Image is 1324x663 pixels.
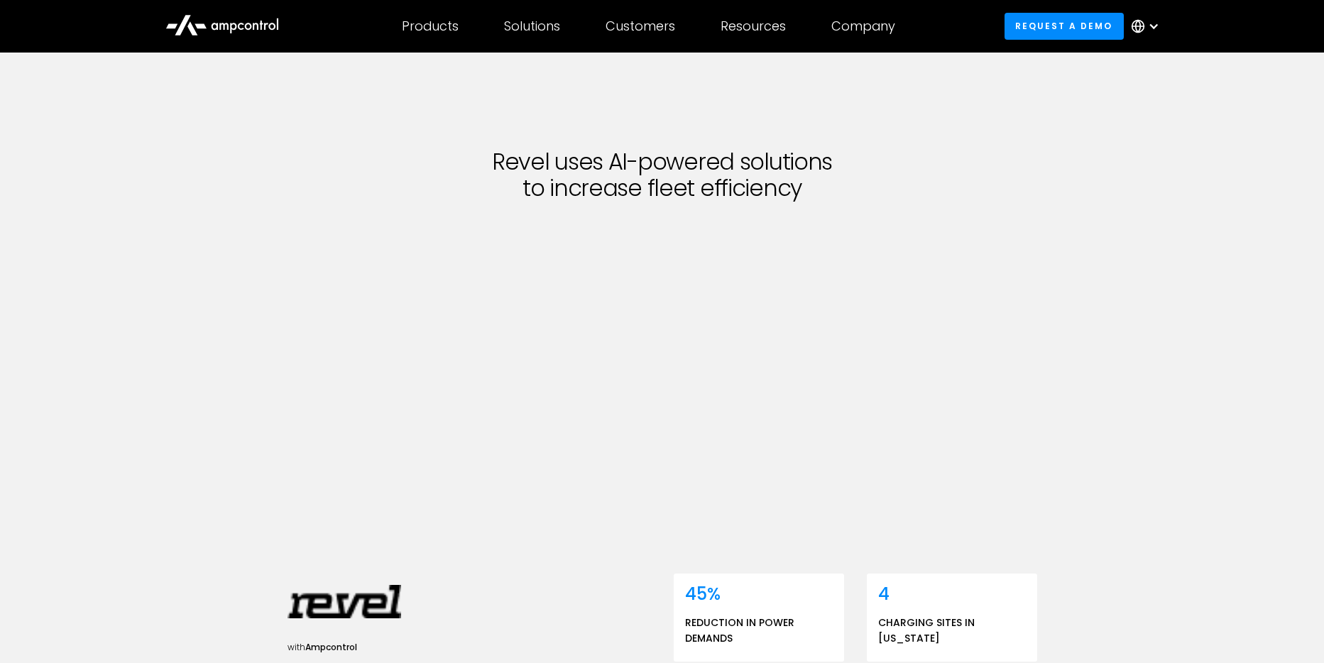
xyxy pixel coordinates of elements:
div: Solutions [504,18,560,34]
div: Products [402,18,459,34]
div: Company [831,18,895,34]
p: Charging Sites in [US_STATE] [878,615,1026,647]
h1: Revel uses AI-powered solutions to increase fleet efficiency [350,149,975,202]
div: Customers [606,18,675,34]
div: 45% [685,585,721,603]
div: with [288,642,529,654]
div: Resources [721,18,786,34]
p: Reduction in Power Demands [685,615,833,647]
a: Request a demo [1005,13,1124,39]
span: Ampcontrol [305,641,357,653]
div: 4 [878,585,890,603]
iframe: Revel Interview 11.2023 [350,210,975,539]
